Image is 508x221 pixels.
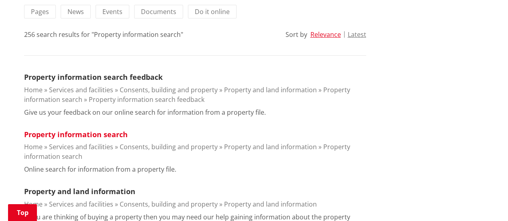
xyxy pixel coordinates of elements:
[120,85,218,94] a: Consents, building and property
[89,95,204,104] a: Property information search feedback
[24,107,266,117] p: Give us your feedback on our online search for information from a property file.
[24,187,135,196] a: Property and land information
[24,85,43,94] a: Home
[31,7,49,16] span: Pages
[310,31,341,38] button: Relevance
[224,85,317,94] a: Property and land information
[24,164,176,174] p: Online search for information from a property file.
[141,7,176,16] span: Documents
[49,85,113,94] a: Services and facilities
[24,200,43,209] a: Home
[224,200,317,209] a: Property and land information
[49,200,113,209] a: Services and facilities
[102,7,122,16] span: Events
[24,130,128,139] a: Property information search
[471,187,500,216] iframe: Messenger Launcher
[348,31,366,38] button: Latest
[24,72,163,82] a: Property information search feedback
[24,30,183,39] div: 256 search results for "Property information search"
[24,142,350,161] a: Property information search
[195,7,230,16] span: Do it online
[120,142,218,151] a: Consents, building and property
[67,7,84,16] span: News
[224,142,317,151] a: Property and land information
[24,142,43,151] a: Home
[8,204,37,221] a: Top
[286,30,307,39] div: Sort by
[49,142,113,151] a: Services and facilities
[24,85,350,104] a: Property information search
[120,200,218,209] a: Consents, building and property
